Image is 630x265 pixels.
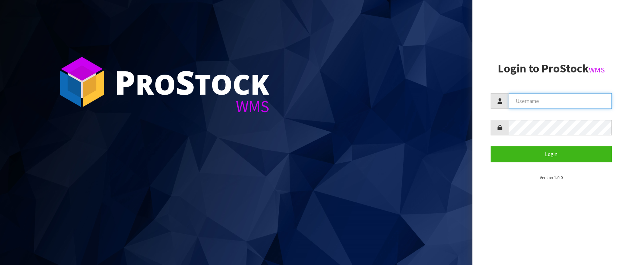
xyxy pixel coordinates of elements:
h2: Login to ProStock [491,62,612,75]
div: WMS [115,98,269,115]
span: S [176,60,195,104]
small: WMS [589,65,605,75]
div: ro tock [115,66,269,98]
span: P [115,60,135,104]
button: Login [491,146,612,162]
img: ProStock Cube [55,55,109,109]
small: Version 1.0.0 [540,175,563,180]
input: Username [509,93,612,109]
